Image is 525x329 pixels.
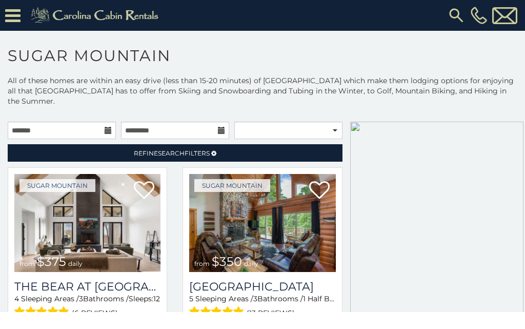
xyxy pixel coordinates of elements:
span: $375 [37,254,66,269]
h3: Grouse Moor Lodge [189,280,335,294]
span: 5 [189,294,193,303]
a: [PHONE_NUMBER] [468,7,490,24]
span: (13 reviews) [247,306,295,320]
span: 3 [79,294,83,303]
h3: The Bear At Sugar Mountain [14,280,160,294]
span: from [194,260,210,267]
a: Grouse Moor Lodge from $350 daily [189,174,335,272]
span: from [19,260,35,267]
div: Sleeping Areas / Bathrooms / Sleeps: [189,294,335,320]
span: 1 Half Baths / [303,294,350,303]
a: [GEOGRAPHIC_DATA] [189,280,335,294]
a: The Bear At [GEOGRAPHIC_DATA] [14,280,160,294]
span: Search [158,149,185,157]
a: Sugar Mountain [194,179,270,192]
img: Khaki-logo.png [26,5,167,26]
span: Refine Filters [134,149,210,157]
span: daily [68,260,83,267]
span: (6 reviews) [72,306,118,320]
a: Add to favorites [309,180,330,202]
a: The Bear At Sugar Mountain from $375 daily [14,174,160,272]
a: RefineSearchFilters [8,144,342,162]
span: daily [244,260,258,267]
span: 3 [253,294,257,303]
span: $350 [212,254,242,269]
img: search-regular.svg [447,6,466,25]
img: Grouse Moor Lodge [189,174,335,272]
div: Sleeping Areas / Bathrooms / Sleeps: [14,294,160,320]
a: Sugar Mountain [19,179,95,192]
span: 4 [14,294,19,303]
img: The Bear At Sugar Mountain [14,174,160,272]
a: Add to favorites [134,180,154,202]
span: 12 [153,294,160,303]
